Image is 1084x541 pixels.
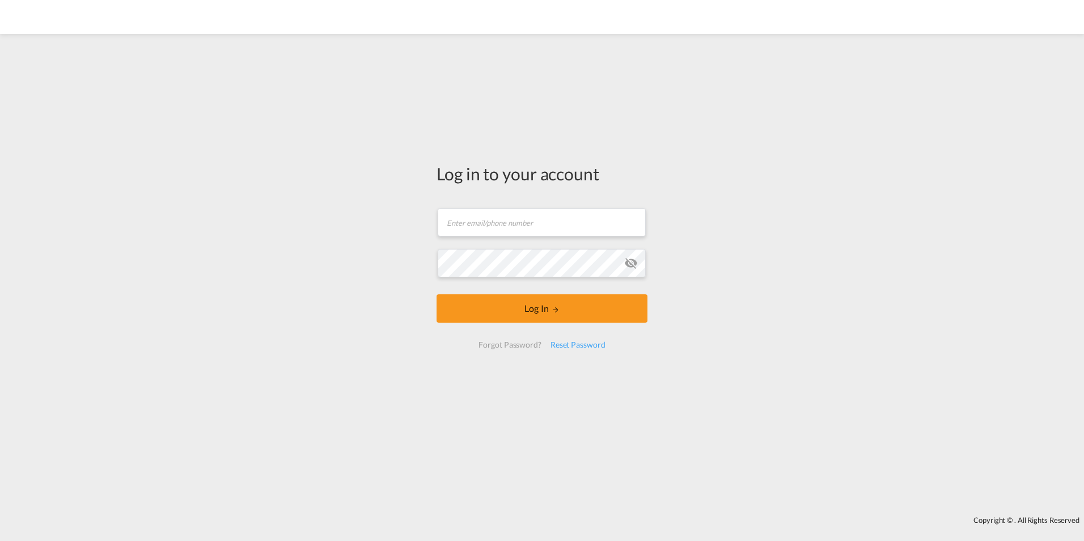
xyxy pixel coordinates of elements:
input: Enter email/phone number [438,208,646,236]
md-icon: icon-eye-off [624,256,638,270]
div: Forgot Password? [474,335,545,355]
div: Log in to your account [437,162,647,185]
button: LOGIN [437,294,647,323]
div: Reset Password [546,335,610,355]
